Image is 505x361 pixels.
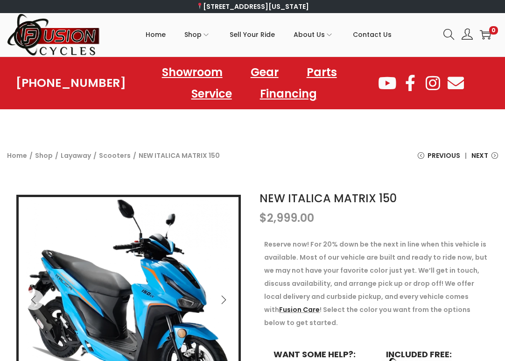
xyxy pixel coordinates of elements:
a: Financing [251,83,326,105]
a: [STREET_ADDRESS][US_STATE] [196,2,309,11]
a: Scooters [99,151,131,160]
a: [PHONE_NUMBER] [16,77,126,90]
h6: WANT SOME HELP?: [274,350,367,359]
a: Fusion Care [279,305,320,314]
span: Previous [428,149,460,162]
button: Previous [23,290,44,310]
span: Shop [184,23,202,46]
span: NEW ITALICA MATRIX 150 [139,149,220,162]
button: Next [213,290,234,310]
a: Home [7,151,27,160]
p: Reserve now! For 20% down be the next in line when this vehicle is available. Most of our vehicle... [264,238,489,329]
span: Contact Us [353,23,392,46]
a: Shop [35,151,53,160]
bdi: 2,999.00 [260,210,314,226]
a: About Us [294,14,334,56]
a: Layaway [61,151,91,160]
span: Next [471,149,488,162]
span: / [29,149,33,162]
a: Home [146,14,166,56]
span: Home [146,23,166,46]
span: $ [260,210,267,226]
img: 📍 [196,3,203,9]
a: Previous [418,149,460,169]
span: / [93,149,97,162]
span: About Us [294,23,325,46]
h6: INCLUDED FREE: [386,350,480,359]
a: Parts [297,62,346,83]
span: / [133,149,136,162]
nav: Primary navigation [100,14,436,56]
a: Shop [184,14,211,56]
a: Gear [241,62,288,83]
a: Showroom [153,62,232,83]
a: 0 [480,29,491,40]
a: Service [182,83,241,105]
img: Woostify retina logo [7,13,100,57]
nav: Menu [126,62,377,105]
span: / [55,149,58,162]
a: Next [471,149,498,169]
a: Contact Us [353,14,392,56]
a: Sell Your Ride [230,14,275,56]
span: Sell Your Ride [230,23,275,46]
